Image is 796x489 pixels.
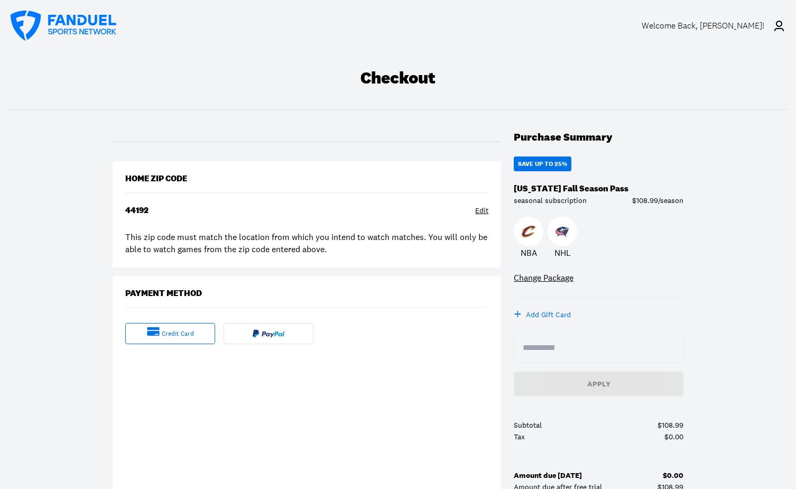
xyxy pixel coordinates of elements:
[514,470,582,480] b: Amount due [DATE]
[125,289,202,299] div: Payment Method
[521,246,537,259] p: NBA
[514,309,522,319] div: +
[522,225,535,238] img: Cavaliers
[664,433,683,440] div: $0.00
[556,225,569,238] img: Blue Jackets
[514,372,683,396] button: Apply
[514,184,628,194] div: [US_STATE] Fall Season Pass
[642,21,764,31] div: Welcome Back , [PERSON_NAME]!
[554,246,571,259] p: NHL
[526,309,571,320] div: Add Gift Card
[514,421,542,429] div: Subtotal
[125,231,488,255] div: This zip code must match the location from which you intend to watch matches. You will only be ab...
[658,421,683,429] div: $108.99
[632,197,683,204] div: $108.99/season
[514,433,525,440] div: Tax
[514,272,573,283] a: Change Package
[663,470,683,480] b: $0.00
[522,380,675,387] div: Apply
[514,131,613,144] div: Purchase Summary
[475,206,488,216] div: Edit
[253,329,284,338] img: Paypal fulltext logo
[642,11,785,41] a: Welcome Back, [PERSON_NAME]!
[514,197,587,204] div: seasonal subscription
[514,309,571,320] button: +Add Gift Card
[360,68,436,88] div: Checkout
[125,206,149,216] div: 44192
[518,161,567,167] div: SAVE UP TO 25%
[162,329,194,338] div: credit card
[125,174,187,184] div: Home Zip Code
